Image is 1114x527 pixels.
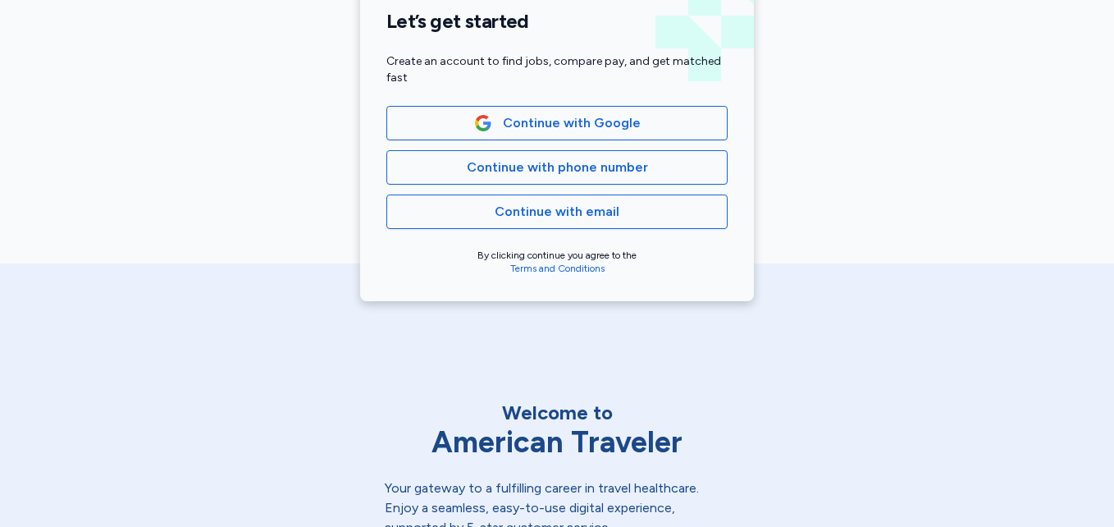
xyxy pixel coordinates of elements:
[386,150,728,185] button: Continue with phone number
[510,263,605,274] a: Terms and Conditions
[385,426,729,459] div: American Traveler
[474,114,492,132] img: Google Logo
[386,106,728,140] button: Google LogoContinue with Google
[386,9,728,34] h1: Let’s get started
[503,113,641,133] span: Continue with Google
[495,202,619,222] span: Continue with email
[386,53,728,86] div: Create an account to find jobs, compare pay, and get matched fast
[385,400,729,426] div: Welcome to
[386,195,728,229] button: Continue with email
[386,249,728,275] div: By clicking continue you agree to the
[467,158,648,177] span: Continue with phone number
